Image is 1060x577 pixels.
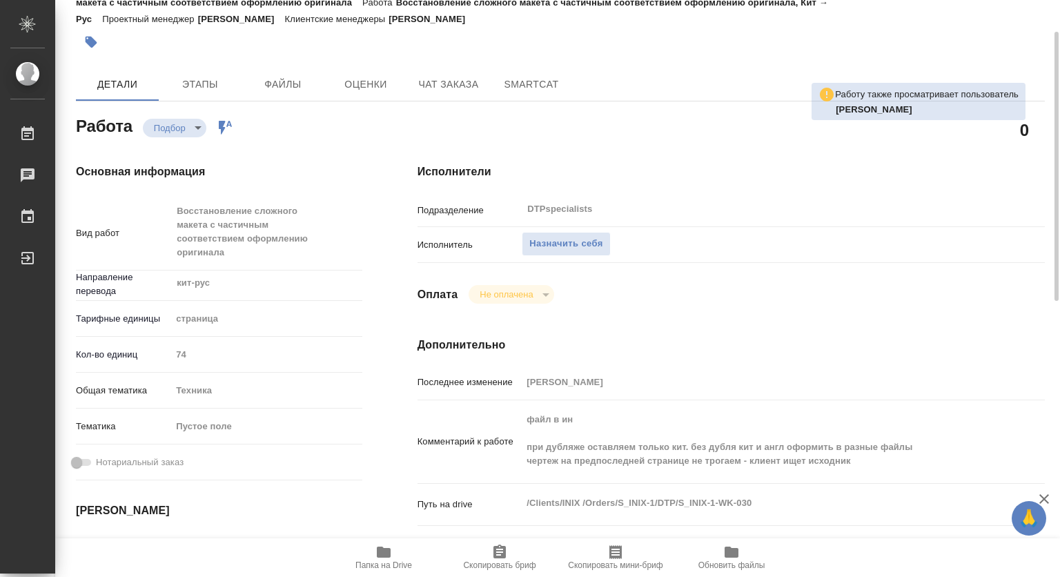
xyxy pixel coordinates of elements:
p: Комментарий к работе [418,435,522,449]
span: Этапы [167,76,233,93]
span: Оценки [333,76,399,93]
b: [PERSON_NAME] [836,104,912,115]
p: Исполнитель [418,238,522,252]
p: Клиентские менеджеры [285,14,389,24]
h2: Работа [76,113,132,137]
div: страница [171,307,362,331]
p: Проектный менеджер [102,14,197,24]
input: Пустое поле [522,372,992,392]
h4: Исполнители [418,164,1045,180]
input: Пустое поле [171,344,362,364]
div: Пустое поле [171,415,362,438]
p: Кол-во единиц [76,348,171,362]
input: Пустое поле [171,538,292,558]
p: Направление перевода [76,271,171,298]
p: Тарифные единицы [76,312,171,326]
button: Скопировать бриф [442,538,558,577]
span: Назначить себя [529,236,602,252]
span: Детали [84,76,150,93]
button: Назначить себя [522,232,610,256]
span: Скопировать бриф [463,560,536,570]
button: Скопировать мини-бриф [558,538,674,577]
h4: Оплата [418,286,458,303]
div: Пустое поле [176,420,345,433]
span: Скопировать мини-бриф [568,560,662,570]
p: Заборова Александра [836,103,1019,117]
h2: 0 [1020,118,1029,141]
span: 🙏 [1017,504,1041,533]
div: Подбор [469,285,553,304]
textarea: файл в ин при дубляже оставляем только кит. без дубля кит и англ оформить в разные файлы чертеж н... [522,408,992,473]
span: Файлы [250,76,316,93]
button: Папка на Drive [326,538,442,577]
span: Нотариальный заказ [96,456,184,469]
span: Папка на Drive [355,560,412,570]
p: Тематика [76,420,171,433]
button: Не оплачена [475,288,537,300]
p: Вид работ [76,226,171,240]
button: Добавить тэг [76,27,106,57]
h4: [PERSON_NAME] [76,502,362,519]
span: Обновить файлы [698,560,765,570]
p: Подразделение [418,204,522,217]
span: Чат заказа [415,76,482,93]
button: Обновить файлы [674,538,789,577]
button: 🙏 [1012,501,1046,536]
div: Подбор [143,119,206,137]
p: Последнее изменение [418,375,522,389]
button: Подбор [150,122,190,134]
textarea: /Clients/INIX /Orders/S_INIX-1/DTP/S_INIX-1-WK-030 [522,491,992,515]
p: [PERSON_NAME] [389,14,475,24]
span: SmartCat [498,76,565,93]
h4: Дополнительно [418,337,1045,353]
h4: Основная информация [76,164,362,180]
p: Путь на drive [418,498,522,511]
p: Общая тематика [76,384,171,398]
div: Техника [171,379,362,402]
p: [PERSON_NAME] [198,14,285,24]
